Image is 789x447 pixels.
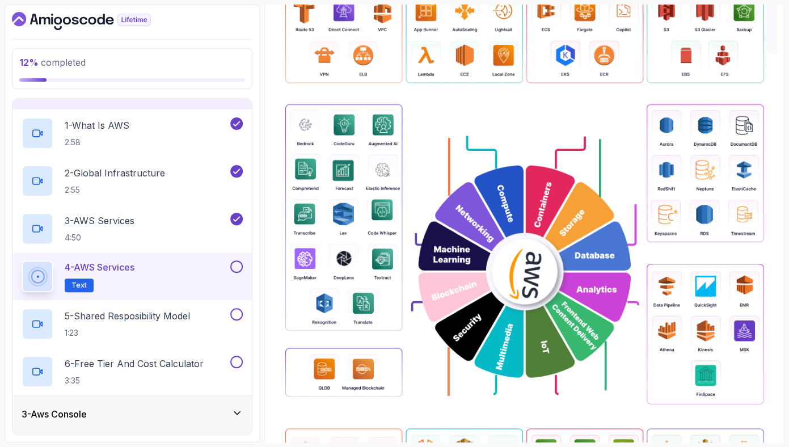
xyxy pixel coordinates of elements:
[65,166,165,180] p: 2 - Global Infrastructure
[22,117,243,149] button: 1-What Is AWS2:58
[65,232,134,243] p: 4:50
[65,375,204,386] p: 3:35
[65,327,190,339] p: 1:23
[22,165,243,197] button: 2-Global Infrastructure2:55
[22,213,243,244] button: 3-AWS Services4:50
[19,57,86,68] span: completed
[71,281,87,290] span: Text
[12,396,252,432] button: 3-Aws Console
[65,357,204,370] p: 6 - Free Tier And Cost Calculator
[12,12,177,30] a: Dashboard
[22,260,243,292] button: 4-AWS ServicesText
[65,184,165,196] p: 2:55
[65,119,129,132] p: 1 - What Is AWS
[22,407,87,421] h3: 3 - Aws Console
[65,260,134,274] p: 4 - AWS Services
[65,309,190,323] p: 5 - Shared Resposibility Model
[19,57,39,68] span: 12 %
[22,308,243,340] button: 5-Shared Resposibility Model1:23
[65,137,129,148] p: 2:58
[22,356,243,387] button: 6-Free Tier And Cost Calculator3:35
[65,214,134,227] p: 3 - AWS Services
